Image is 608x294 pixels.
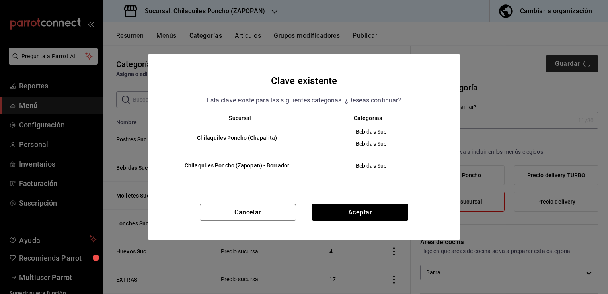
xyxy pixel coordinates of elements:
[164,115,304,121] th: Sucursal
[304,115,444,121] th: Categorías
[176,161,298,170] h6: Chilaquiles Poncho (Zapopan) - Borrador
[200,204,296,221] button: Cancelar
[312,204,408,221] button: Aceptar
[311,128,431,136] span: Bebidas Suc
[311,162,431,170] span: Bebidas Suc
[271,73,337,88] h4: Clave existente
[207,95,401,106] p: Esta clave existe para las siguientes categorías. ¿Deseas continuar?
[176,134,298,143] h6: Chilaquiles Poncho (Chapalita)
[311,140,431,148] span: Bebidas Suc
